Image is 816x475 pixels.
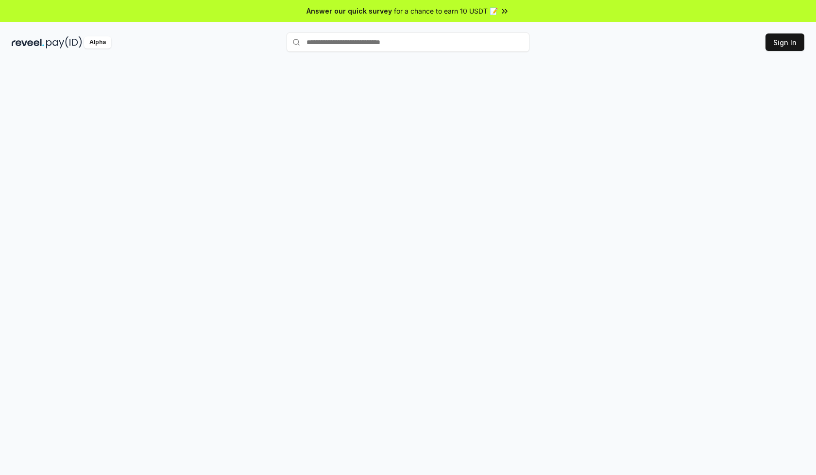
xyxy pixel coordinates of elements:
[394,6,498,16] span: for a chance to earn 10 USDT 📝
[765,33,804,51] button: Sign In
[84,36,111,49] div: Alpha
[306,6,392,16] span: Answer our quick survey
[12,36,44,49] img: reveel_dark
[46,36,82,49] img: pay_id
